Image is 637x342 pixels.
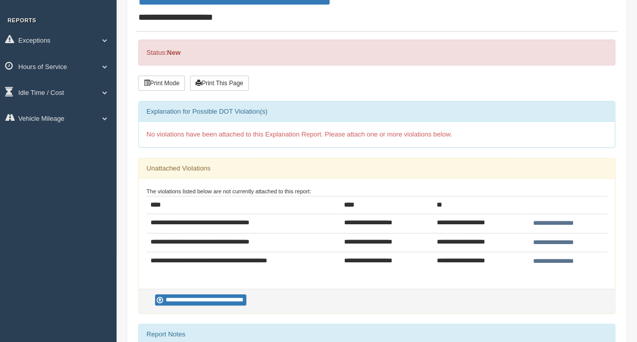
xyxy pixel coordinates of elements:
span: No violations have been attached to this Explanation Report. Please attach one or more violations... [146,130,452,138]
small: The violations listed below are not currently attached to this report: [146,188,311,194]
button: Print Mode [138,76,185,91]
div: Unattached Violations [139,158,615,179]
div: Explanation for Possible DOT Violation(s) [139,101,615,122]
strong: New [167,49,180,56]
button: Print This Page [190,76,249,91]
div: Status: [138,40,615,65]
